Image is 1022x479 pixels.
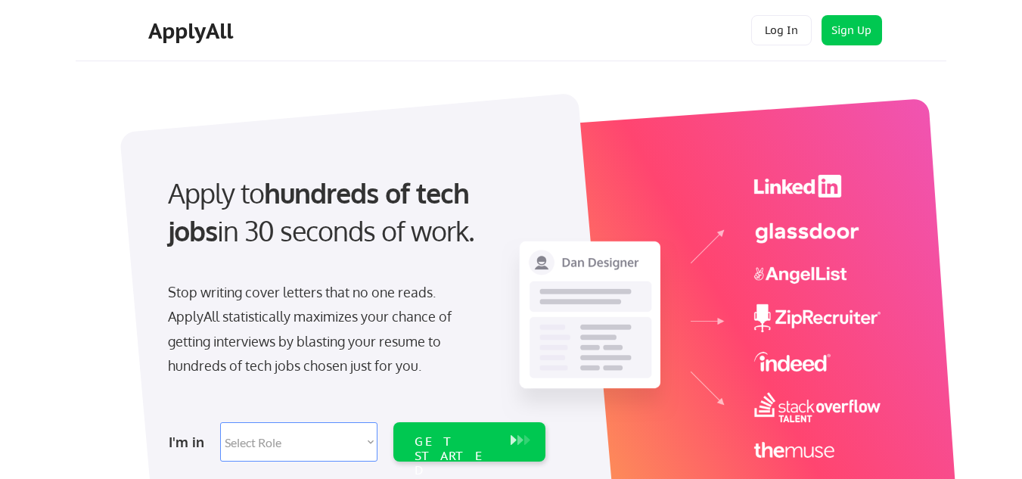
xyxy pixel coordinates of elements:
button: Sign Up [822,15,882,45]
div: ApplyAll [148,18,238,44]
button: Log In [751,15,812,45]
div: I'm in [169,430,211,454]
div: Stop writing cover letters that no one reads. ApplyAll statistically maximizes your chance of get... [168,280,479,378]
div: Apply to in 30 seconds of work. [168,174,539,250]
div: GET STARTED [415,434,495,478]
strong: hundreds of tech jobs [168,176,476,247]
